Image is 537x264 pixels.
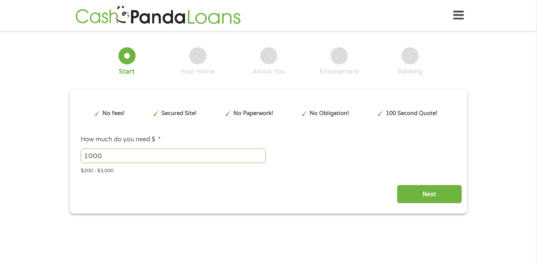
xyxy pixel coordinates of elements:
div: Banking [398,67,423,76]
p: 100 Second Quote! [386,109,437,118]
div: Employment [320,67,359,76]
div: About You [253,67,285,76]
div: Start [119,67,135,76]
div: $200 - $3,000 [81,165,456,175]
input: Next [397,185,462,203]
img: GetLoanNow Logo [73,5,243,26]
label: How much do you need $ [81,136,161,144]
p: Secured Site! [161,109,197,118]
div: Your Home [181,67,215,76]
p: No fees! [102,109,125,118]
p: No Paperwork! [233,109,273,118]
p: No Obligation! [310,109,349,118]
